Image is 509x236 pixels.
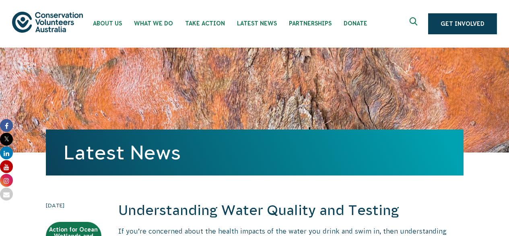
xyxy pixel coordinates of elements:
[12,12,83,32] img: logo.svg
[185,20,225,27] span: Take Action
[64,142,181,163] a: Latest News
[46,201,101,210] time: [DATE]
[289,20,332,27] span: Partnerships
[118,201,464,220] h2: Understanding Water Quality and Testing
[428,13,497,34] a: Get Involved
[344,20,367,27] span: Donate
[93,20,122,27] span: About Us
[410,17,420,30] span: Expand search box
[237,20,277,27] span: Latest News
[134,20,173,27] span: What We Do
[405,14,424,33] button: Expand search box Close search box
